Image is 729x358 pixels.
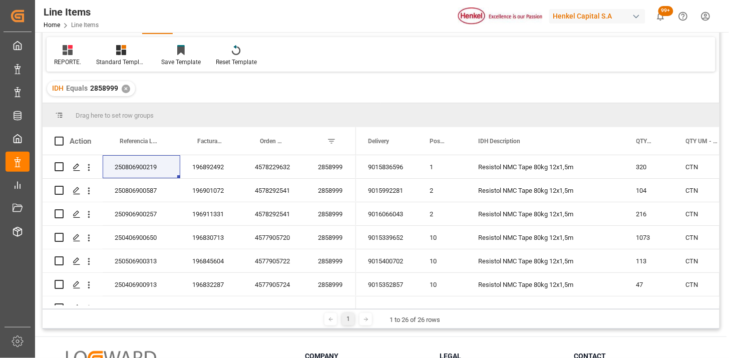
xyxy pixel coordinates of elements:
div: 9015339652 [356,226,418,249]
div: ✕ [122,85,130,93]
div: Resistol NMC Tape 80kg 12x1,5m [466,249,624,272]
div: 2858999 [306,226,356,249]
div: Resistol NMC Tape 80kg 12x1,5m [466,226,624,249]
div: 47 [624,273,674,296]
span: QTY UM - Factura [686,138,718,145]
div: 1 to 26 of 26 rows [390,315,440,325]
div: 113 [624,249,674,272]
div: Standard Templates [96,58,146,67]
div: 4577905722 [243,249,306,272]
div: Save Template [161,58,201,67]
div: 104 [624,179,674,202]
div: 216 [624,202,674,225]
div: 9015836596 [356,155,418,178]
div: Press SPACE to select this row. [43,226,356,249]
span: Equals [66,84,88,92]
div: 10 [418,226,466,249]
div: 2858999 [306,249,356,272]
div: REPORTE. [54,58,81,67]
div: 250806900219 [103,155,180,178]
div: 9015352857 [356,273,418,296]
span: QTY - Factura [636,138,653,145]
div: 250906900257 [103,202,180,225]
button: show 100 new notifications [649,5,672,28]
div: Resistol NMC Tape 80kg 12x1,5m [466,202,624,225]
div: 196832287 [180,273,243,296]
div: 4577905722 [243,296,306,319]
div: 4578292541 [243,202,306,225]
div: Line Items [44,5,99,20]
div: 196830713 [180,226,243,249]
div: Press SPACE to select this row. [43,179,356,202]
div: 2858999 [306,155,356,178]
div: 9015345826 [356,296,418,319]
div: 47 [624,296,674,319]
div: Press SPACE to select this row. [43,296,356,320]
div: Press SPACE to select this row. [43,273,356,296]
div: 196832282 [180,296,243,319]
img: Henkel%20logo.jpg_1689854090.jpg [458,8,542,25]
div: 2858999 [306,273,356,296]
span: Delivery [368,138,389,145]
div: 10 [418,249,466,272]
div: Resistol NMC Tape 80kg 12x1,5m [466,273,624,296]
div: 4577905724 [243,273,306,296]
div: 1073 [624,226,674,249]
span: Orden de Compra [260,138,285,145]
div: 196911331 [180,202,243,225]
div: 2 [418,179,466,202]
div: 196901072 [180,179,243,202]
div: Press SPACE to select this row. [43,249,356,273]
span: Referencia Leschaco (impo) [120,138,159,145]
div: Action [70,137,91,146]
div: 9016066043 [356,202,418,225]
div: 1 [342,313,354,325]
div: 250806900587 [103,179,180,202]
div: 2858999 [306,179,356,202]
div: 9015400702 [356,249,418,272]
div: 2858999 [306,202,356,225]
span: Drag here to set row groups [76,112,154,119]
div: Resistol NMC Tape 80kg 12x1,5m [466,179,624,202]
div: 4578292541 [243,179,306,202]
div: Press SPACE to select this row. [43,155,356,179]
a: Home [44,22,60,29]
div: Press SPACE to select this row. [43,202,356,226]
div: 10 [418,273,466,296]
div: 320 [624,155,674,178]
div: Resistol NMC Tape 80kg 12x1,5m [466,155,624,178]
div: 4577905720 [243,226,306,249]
span: 2858999 [90,84,118,92]
div: 9015992281 [356,179,418,202]
span: Posición [430,138,445,145]
div: 250406900913 [103,273,180,296]
div: 250506900313 [103,249,180,272]
div: 196892492 [180,155,243,178]
div: Reset Template [216,58,257,67]
span: Factura Comercial [197,138,222,145]
div: 1 [418,155,466,178]
div: 2858999 [306,296,356,319]
div: Henkel Capital S.A [549,9,645,24]
div: Resistol NMC Tape 80kg 12x1,5m [466,296,624,319]
div: 10 [418,296,466,319]
div: 2 [418,202,466,225]
div: 250406900913 [103,296,180,319]
div: 250406900650 [103,226,180,249]
span: IDH [52,84,64,92]
div: 196845604 [180,249,243,272]
button: Henkel Capital S.A [549,7,649,26]
div: 4578229632 [243,155,306,178]
span: 99+ [658,6,673,16]
span: IDH Description [478,138,520,145]
button: Help Center [672,5,694,28]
